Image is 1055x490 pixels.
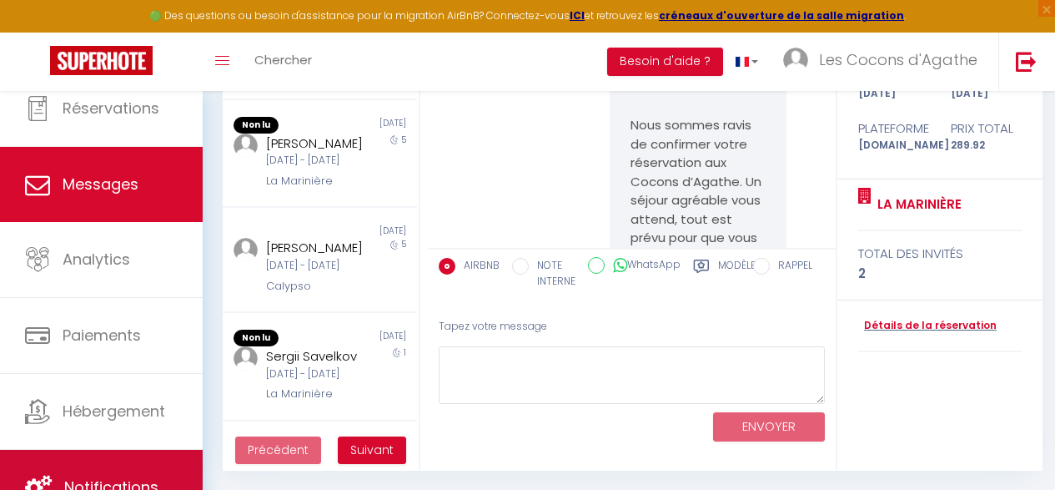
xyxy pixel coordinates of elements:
[847,138,940,154] div: [DOMAIN_NAME]
[266,386,369,402] div: La Marinière
[266,278,369,295] div: Calypso
[858,244,1022,264] div: total des invités
[63,249,130,270] span: Analytics
[63,401,165,422] span: Hébergement
[235,437,321,465] button: Previous
[266,153,369,169] div: [DATE] - [DATE]
[872,194,962,215] a: La Marinière
[63,174,138,194] span: Messages
[234,346,258,371] img: ...
[819,49,977,70] span: Les Cocons d'Agathe
[266,238,369,258] div: [PERSON_NAME]
[404,346,406,359] span: 1
[858,318,997,334] a: Détails de la réservation
[234,238,258,262] img: ...
[319,117,416,134] div: [DATE]
[319,330,416,346] div: [DATE]
[771,33,998,91] a: ... Les Cocons d'Agathe
[338,437,406,465] button: Next
[266,258,369,274] div: [DATE] - [DATE]
[248,442,309,458] span: Précédent
[529,258,575,290] label: NOTE INTERNE
[940,138,1032,154] div: 289.92
[770,258,812,276] label: RAPPEL
[439,306,825,347] div: Tapez votre message
[1016,51,1037,72] img: logout
[63,325,141,346] span: Paiements
[50,46,153,75] img: Super Booking
[718,258,762,292] label: Modèles
[319,225,416,238] div: [DATE]
[713,412,825,442] button: ENVOYER
[266,173,369,189] div: La Marinière
[266,134,369,154] div: [PERSON_NAME]
[254,51,312,68] span: Chercher
[783,48,808,73] img: ...
[605,257,681,275] label: WhatsApp
[266,346,369,366] div: Sergii Savelkov
[401,238,406,250] span: 5
[63,98,159,119] span: Réservations
[858,264,1022,284] div: 2
[234,117,279,134] span: Non lu
[13,7,63,57] button: Ouvrir le widget de chat LiveChat
[570,8,585,23] a: ICI
[847,119,940,139] div: Plateforme
[401,134,406,146] span: 5
[659,8,904,23] a: créneaux d'ouverture de la salle migration
[350,442,394,458] span: Suivant
[234,134,258,158] img: ...
[266,366,369,382] div: [DATE] - [DATE]
[234,330,279,346] span: Non lu
[242,33,324,91] a: Chercher
[940,86,1032,102] div: [DATE]
[847,86,940,102] div: [DATE]
[940,119,1032,139] div: Prix total
[607,48,723,76] button: Besoin d'aide ?
[455,258,500,276] label: AIRBNB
